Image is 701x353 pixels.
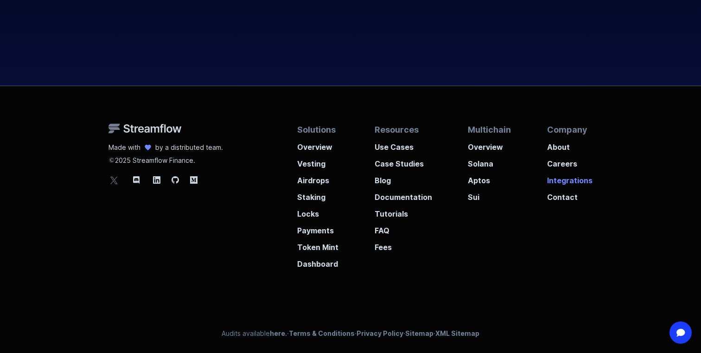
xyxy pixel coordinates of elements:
[375,236,432,253] a: Fees
[297,203,338,219] a: Locks
[547,153,593,169] a: Careers
[297,123,338,136] p: Solutions
[375,203,432,219] a: Tutorials
[547,169,593,186] a: Integrations
[297,236,338,253] a: Token Mint
[468,136,511,153] a: Overview
[155,143,223,152] p: by a distributed team.
[375,219,432,236] a: FAQ
[297,169,338,186] a: Airdrops
[108,143,140,152] p: Made with
[108,152,223,165] p: 2025 Streamflow Finance.
[222,329,479,338] p: Audits available · · · ·
[547,136,593,153] a: About
[468,153,511,169] a: Solana
[468,123,511,136] p: Multichain
[297,136,338,153] a: Overview
[108,123,182,134] img: Streamflow Logo
[270,329,287,337] a: here.
[297,186,338,203] a: Staking
[357,329,403,337] a: Privacy Policy
[435,329,479,337] a: XML Sitemap
[405,329,433,337] a: Sitemap
[297,219,338,236] a: Payments
[547,186,593,203] a: Contact
[297,253,338,270] a: Dashboard
[547,123,593,136] p: Company
[468,186,511,203] a: Sui
[375,153,432,169] a: Case Studies
[468,169,511,186] a: Aptos
[375,136,432,153] a: Use Cases
[289,329,355,337] a: Terms & Conditions
[375,169,432,186] a: Blog
[669,321,692,344] div: Open Intercom Messenger
[375,123,432,136] p: Resources
[375,186,432,203] a: Documentation
[297,153,338,169] a: Vesting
